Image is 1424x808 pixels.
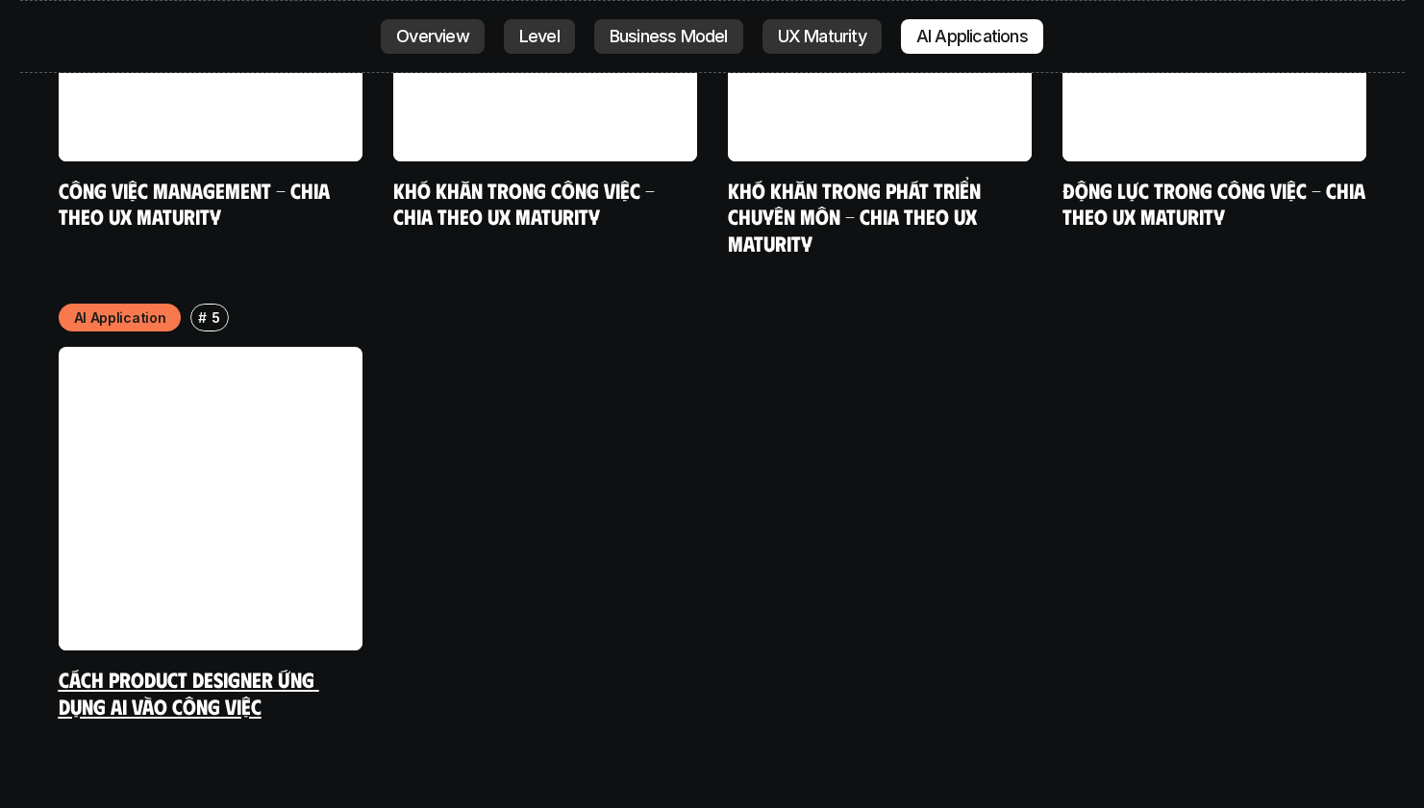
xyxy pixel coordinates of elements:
a: Công việc Management - Chia theo UX maturity [59,177,335,230]
a: Động lực trong công việc - Chia theo UX Maturity [1062,177,1370,230]
a: Khó khăn trong phát triển chuyên môn - Chia theo UX Maturity [728,177,986,256]
p: 5 [212,307,220,328]
a: Khó khăn trong công việc - Chia theo UX Maturity [393,177,660,230]
h6: # [198,310,207,325]
a: Overview [381,19,485,54]
a: Cách Product Designer ứng dụng AI vào công việc [59,666,319,719]
p: AI Application [74,307,166,328]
